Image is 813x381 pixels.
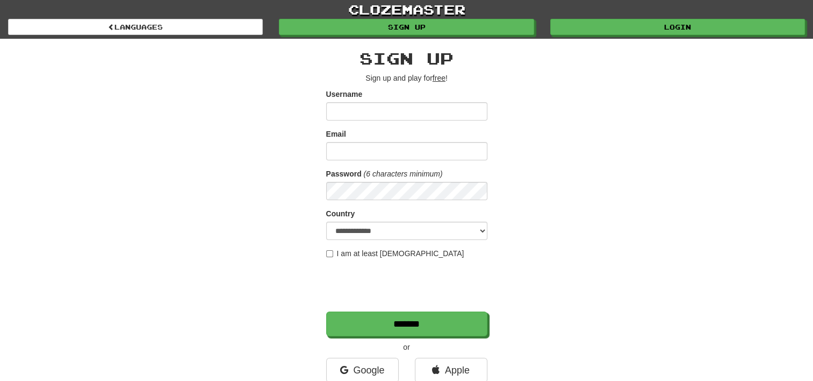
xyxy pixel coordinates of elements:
[279,19,534,35] a: Sign up
[326,129,346,139] label: Email
[326,89,363,100] label: Username
[326,264,490,306] iframe: reCAPTCHA
[326,248,464,259] label: I am at least [DEMOGRAPHIC_DATA]
[550,19,805,35] a: Login
[433,74,445,82] u: free
[326,208,355,219] label: Country
[364,170,443,178] em: (6 characters minimum)
[326,50,487,67] h2: Sign up
[326,250,333,257] input: I am at least [DEMOGRAPHIC_DATA]
[326,73,487,83] p: Sign up and play for !
[326,342,487,352] p: or
[326,168,362,179] label: Password
[8,19,263,35] a: Languages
